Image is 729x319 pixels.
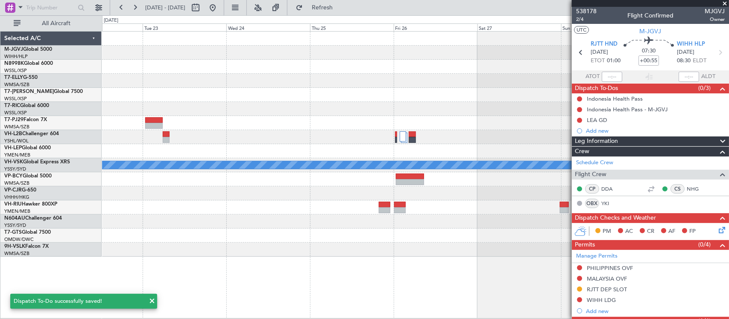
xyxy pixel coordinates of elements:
span: (0/4) [698,240,711,249]
div: RJTT DEP SLOT [587,286,627,293]
a: DDA [601,185,621,193]
a: VH-L2BChallenger 604 [4,131,59,136]
a: 9H-VSLKFalcon 7X [4,244,49,249]
div: OBX [585,199,599,208]
a: T7-PJ29Falcon 7X [4,117,47,122]
span: T7-GTS [4,230,22,235]
div: Add new [586,127,725,134]
span: N604AU [4,216,25,221]
span: 2/4 [576,16,597,23]
div: PHILIPPINES OVF [587,264,633,272]
span: Owner [705,16,725,23]
span: (0/3) [698,84,711,93]
input: --:-- [602,72,622,82]
a: VP-CJRG-650 [4,188,36,193]
a: N8998KGlobal 6000 [4,61,53,66]
span: T7-PJ29 [4,117,23,122]
a: WSSL/XSP [4,110,27,116]
div: Indonesia Health Pass [587,95,643,102]
a: WMSA/SZB [4,250,29,257]
div: Tue 23 [143,23,226,31]
span: Crew [575,147,589,157]
span: VP-BCY [4,174,23,179]
div: Flight Confirmed [627,12,673,20]
span: Flight Crew [575,170,606,180]
div: Fri 26 [394,23,477,31]
span: VH-L2B [4,131,22,136]
div: [DATE] [104,17,118,24]
span: 07:30 [642,47,656,55]
a: T7-GTSGlobal 7500 [4,230,51,235]
span: Permits [575,240,595,250]
span: T7-[PERSON_NAME] [4,89,54,94]
span: Dispatch Checks and Weather [575,213,656,223]
a: T7-ELLYG-550 [4,75,38,80]
span: WIHH HLP [677,40,705,49]
a: M-JGVJGlobal 5000 [4,47,52,52]
span: ELDT [693,57,706,65]
span: 01:00 [607,57,621,65]
a: WMSA/SZB [4,124,29,130]
span: VH-RIU [4,202,22,207]
a: YSSY/SYD [4,166,26,172]
a: YMEN/MEB [4,208,30,215]
a: WMSA/SZB [4,180,29,186]
span: AC [625,227,633,236]
span: VP-CJR [4,188,22,193]
a: YMEN/MEB [4,152,30,158]
span: All Aircraft [22,20,90,26]
span: ALDT [701,72,715,81]
div: CS [670,184,685,194]
div: Wed 24 [226,23,310,31]
a: YSSY/SYD [4,222,26,229]
div: Sat 27 [477,23,561,31]
input: Trip Number [26,1,75,14]
a: VHHH/HKG [4,194,29,200]
div: Dispatch To-Do successfully saved! [14,297,144,306]
span: 538178 [576,7,597,16]
span: PM [603,227,611,236]
span: FP [689,227,696,236]
span: ETOT [591,57,605,65]
a: NHG [687,185,706,193]
a: VP-BCYGlobal 5000 [4,174,52,179]
div: LEA GD [587,116,607,124]
span: T7-ELLY [4,75,23,80]
span: N8998K [4,61,24,66]
a: WSSL/XSP [4,96,27,102]
div: Sun 28 [561,23,645,31]
a: T7-[PERSON_NAME]Global 7500 [4,89,83,94]
span: [DATE] - [DATE] [145,4,185,12]
span: Refresh [304,5,340,11]
span: [DATE] [677,48,694,57]
a: OMDW/DWC [4,236,34,243]
div: Thu 25 [310,23,394,31]
a: VH-LEPGlobal 6000 [4,145,51,151]
a: WMSA/SZB [4,81,29,88]
span: M-JGVJ [4,47,23,52]
span: CR [647,227,654,236]
span: 08:30 [677,57,691,65]
div: Indonesia Health Pass - M-JGVJ [587,106,668,113]
a: VH-VSKGlobal Express XRS [4,159,70,165]
div: WIHH LDG [587,296,616,304]
button: UTC [574,26,589,34]
div: Add new [586,307,725,315]
span: RJTT HND [591,40,618,49]
span: 9H-VSLK [4,244,25,249]
span: MJGVJ [705,7,725,16]
div: MALAYSIA OVF [587,275,627,282]
span: M-JGVJ [640,27,662,36]
a: YSHL/WOL [4,138,29,144]
a: WSSL/XSP [4,67,27,74]
span: [DATE] [591,48,608,57]
a: YKI [601,200,621,207]
a: T7-RICGlobal 6000 [4,103,49,108]
div: CP [585,184,599,194]
span: Leg Information [575,136,618,146]
a: Schedule Crew [576,159,613,167]
a: VH-RIUHawker 800XP [4,202,57,207]
span: ATOT [586,72,600,81]
a: Manage Permits [576,252,618,261]
a: WIHH/HLP [4,53,28,60]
